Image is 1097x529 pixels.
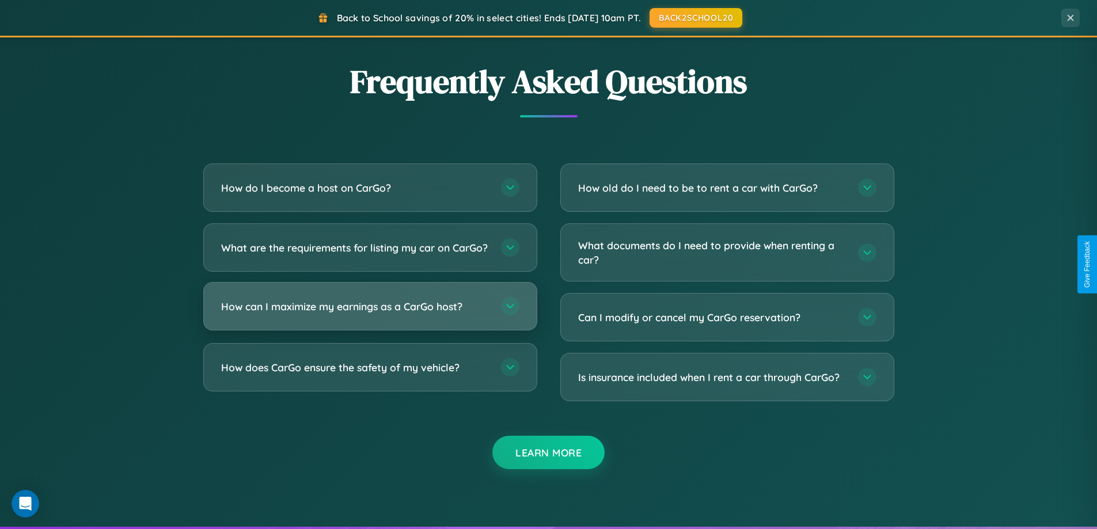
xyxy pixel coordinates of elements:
h3: What documents do I need to provide when renting a car? [578,238,847,267]
h3: How old do I need to be to rent a car with CarGo? [578,181,847,195]
h2: Frequently Asked Questions [203,59,894,104]
h3: How can I maximize my earnings as a CarGo host? [221,299,489,314]
button: Learn More [492,436,605,469]
span: Back to School savings of 20% in select cities! Ends [DATE] 10am PT. [337,12,641,24]
div: Open Intercom Messenger [12,490,39,517]
h3: Is insurance included when I rent a car through CarGo? [578,370,847,385]
h3: What are the requirements for listing my car on CarGo? [221,241,489,255]
h3: How does CarGo ensure the safety of my vehicle? [221,360,489,375]
h3: How do I become a host on CarGo? [221,181,489,195]
button: BACK2SCHOOL20 [650,8,742,28]
div: Give Feedback [1083,241,1091,288]
h3: Can I modify or cancel my CarGo reservation? [578,310,847,325]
